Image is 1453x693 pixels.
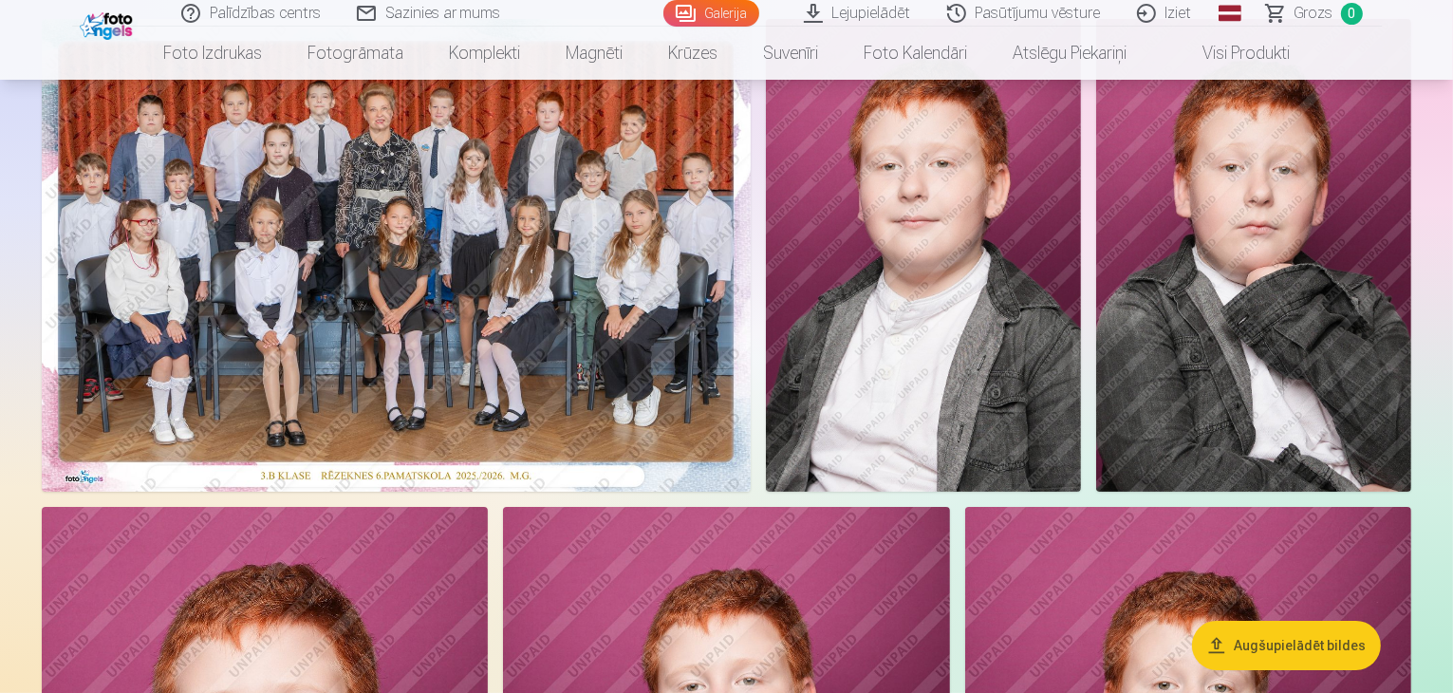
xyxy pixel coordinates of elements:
a: Krūzes [645,27,740,80]
a: Magnēti [543,27,645,80]
a: Atslēgu piekariņi [990,27,1149,80]
a: Suvenīri [740,27,841,80]
a: Foto kalendāri [841,27,990,80]
span: 0 [1341,3,1363,25]
a: Visi produkti [1149,27,1313,80]
a: Komplekti [426,27,543,80]
a: Fotogrāmata [285,27,426,80]
span: Grozs [1295,2,1333,25]
img: /fa1 [80,8,138,40]
button: Augšupielādēt bildes [1192,621,1381,670]
a: Foto izdrukas [140,27,285,80]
